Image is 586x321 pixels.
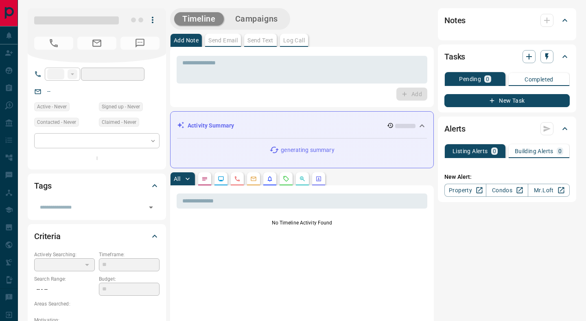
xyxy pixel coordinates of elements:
[34,230,61,243] h2: Criteria
[315,176,322,182] svg: Agent Actions
[299,176,306,182] svg: Opportunities
[444,47,570,66] div: Tasks
[227,12,286,26] button: Campaigns
[281,146,334,154] p: generating summary
[34,37,73,50] span: No Number
[444,173,570,181] p: New Alert:
[525,77,553,82] p: Completed
[177,118,427,133] div: Activity Summary
[34,251,95,258] p: Actively Searching:
[444,14,466,27] h2: Notes
[558,148,562,154] p: 0
[444,50,465,63] h2: Tasks
[444,11,570,30] div: Notes
[528,184,570,197] a: Mr.Loft
[444,184,486,197] a: Property
[102,118,136,126] span: Claimed - Never
[145,202,157,213] button: Open
[188,121,234,130] p: Activity Summary
[283,176,289,182] svg: Requests
[177,219,427,226] p: No Timeline Activity Found
[34,283,95,296] p: -- - --
[34,226,160,246] div: Criteria
[34,179,51,192] h2: Tags
[174,12,224,26] button: Timeline
[174,176,180,182] p: All
[444,94,570,107] button: New Task
[486,76,489,82] p: 0
[99,251,160,258] p: Timeframe:
[37,118,76,126] span: Contacted - Never
[34,275,95,283] p: Search Range:
[444,122,466,135] h2: Alerts
[453,148,488,154] p: Listing Alerts
[201,176,208,182] svg: Notes
[47,88,50,95] a: --
[77,37,116,50] span: No Email
[102,103,140,111] span: Signed up - Never
[37,103,67,111] span: Active - Never
[218,176,224,182] svg: Lead Browsing Activity
[34,176,160,196] div: Tags
[174,37,199,43] p: Add Note
[267,176,273,182] svg: Listing Alerts
[34,300,160,308] p: Areas Searched:
[234,176,241,182] svg: Calls
[493,148,496,154] p: 0
[250,176,257,182] svg: Emails
[120,37,160,50] span: No Number
[444,119,570,139] div: Alerts
[99,275,160,283] p: Budget:
[515,148,553,154] p: Building Alerts
[486,184,528,197] a: Condos
[459,76,481,82] p: Pending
